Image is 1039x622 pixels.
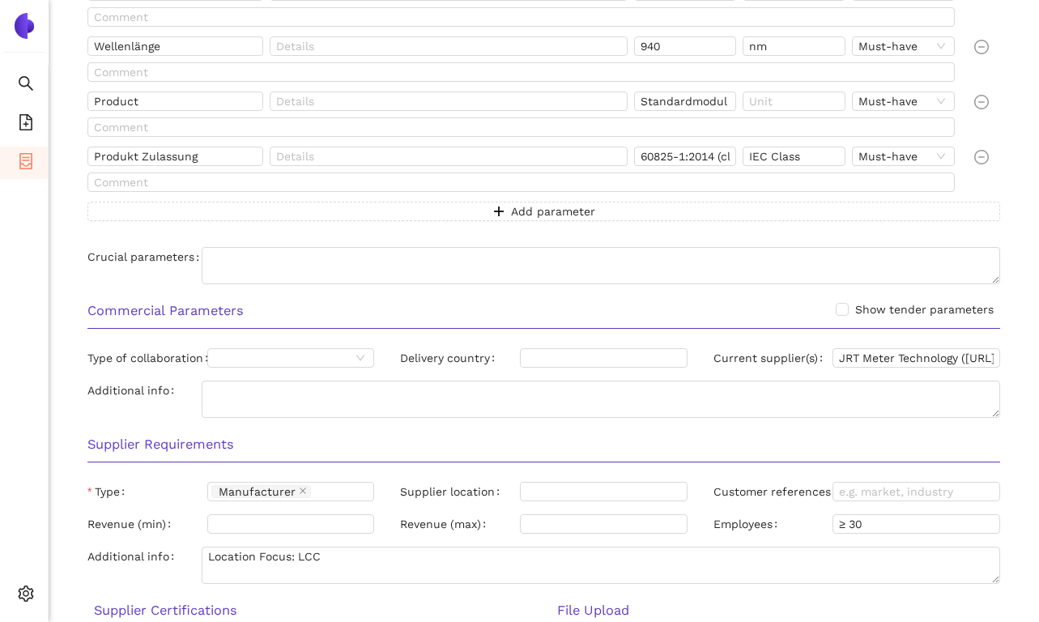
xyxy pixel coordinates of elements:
[87,381,181,400] label: Additional info
[858,92,948,110] span: Must-have
[832,514,1000,534] input: Employees
[207,514,375,534] input: Revenue (min)
[214,349,351,367] input: Type of collaboration
[493,206,505,219] span: plus
[832,348,1000,368] input: Current supplier(s)
[270,92,628,111] input: Details
[400,514,492,534] label: Revenue (max)
[87,300,1000,322] h3: Commercial Parameters
[974,150,989,164] span: minus-circle
[713,514,784,534] label: Employees
[511,202,595,220] span: Add parameter
[11,13,37,39] img: Logo
[202,247,1000,284] textarea: Crucial parameters
[87,247,202,266] label: Crucial parameters
[713,482,833,501] label: Customer references
[87,482,131,501] label: Type
[87,547,181,566] label: Additional info
[87,348,207,368] label: Type of collaboration
[270,36,628,56] input: Details
[18,580,34,612] span: setting
[87,202,1000,221] button: plusAdd parameter
[974,95,989,109] span: minus-circle
[634,92,737,111] input: Value
[18,109,34,141] span: file-add
[520,514,688,534] input: Revenue (max)
[400,348,501,368] label: Delivery country
[202,547,1000,584] textarea: Additional info
[743,147,845,166] input: Unit
[400,482,506,501] label: Supplier location
[974,40,989,54] span: minus-circle
[87,434,1000,455] h3: Supplier Requirements
[18,70,34,102] span: search
[211,485,311,498] span: Manufacturer
[87,7,955,27] input: Comment
[858,37,948,55] span: Must-have
[832,482,1000,501] input: Customer references
[634,147,737,166] input: Value
[87,36,263,56] input: Name
[634,36,737,56] input: Value
[202,381,1000,418] textarea: Additional info
[849,300,1000,318] span: Show tender parameters
[87,117,955,137] input: Comment
[299,487,307,496] span: close
[713,348,829,368] label: Current supplier(s)
[219,486,296,497] span: Manufacturer
[270,147,628,166] input: Details
[743,36,845,56] input: Unit
[87,62,955,82] input: Comment
[87,92,263,111] input: Name
[94,600,531,621] h3: Supplier Certifications
[743,92,845,111] input: Unit
[858,147,948,165] span: Must-have
[557,600,994,621] h3: File Upload
[87,514,177,534] label: Revenue (min)
[18,147,34,180] span: container
[87,173,955,192] input: Comment
[87,147,263,166] input: Name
